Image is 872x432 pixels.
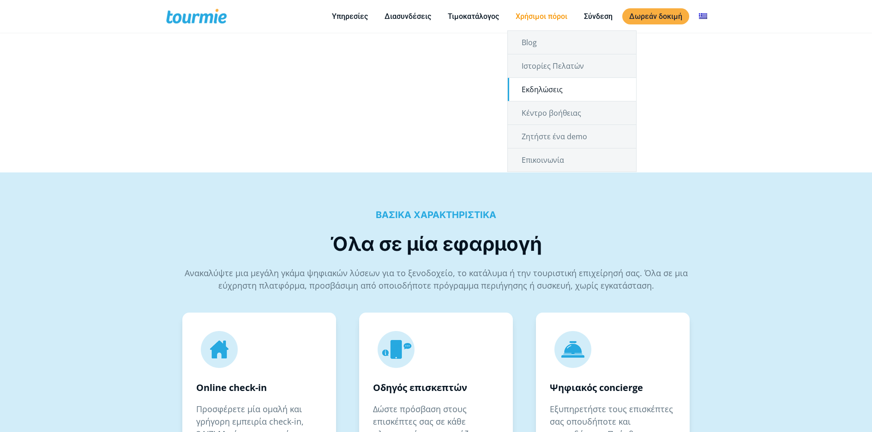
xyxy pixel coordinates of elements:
[622,8,689,24] a: Δωρεάν δοκιμή
[508,125,636,148] a: Ζητήστε ένα demo
[577,11,619,22] a: Σύνδεση
[180,209,692,221] h5: ΒΑΣΙΚΑ ΧΑΡΑΚΤΗΡΙΣΤΙΚΑ
[508,101,636,124] a: Κέντρο βοήθειας
[441,11,506,22] a: Τιμοκατάλογος
[550,381,643,394] strong: Ψηφιακός concierge
[508,78,636,101] a: Εκδηλώσεις
[180,267,692,292] p: Ανακαλύψτε μια μεγάλη γκάμα ψηφιακών λύσεων για το ξενοδοχείο, το κατάλυμα ή την τουριστική επιχε...
[330,232,542,255] span: Όλα σε μία εφαρμογή
[508,31,636,54] a: Blog
[196,381,267,394] strong: Online check-in
[325,11,375,22] a: Υπηρεσίες
[509,11,574,22] a: Χρήσιμοι πόροι
[373,381,467,394] strong: Οδηγός επισκεπτών
[508,148,636,172] a: Επικοινωνία
[508,54,636,77] a: Ιστορίες Πελατών
[378,11,438,22] a: Διασυνδέσεις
